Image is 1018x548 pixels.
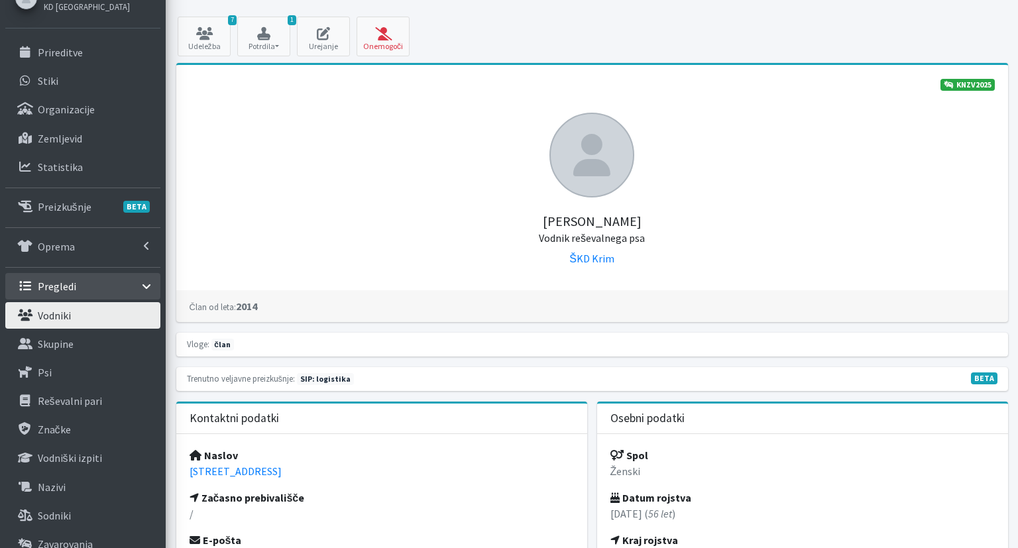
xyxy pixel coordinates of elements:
p: Vodniki [38,309,71,322]
a: 7 Udeležba [178,17,231,56]
p: Sodniki [38,509,71,522]
em: 56 let [648,507,672,520]
strong: Kraj rojstva [610,533,678,547]
p: Oprema [38,240,75,253]
small: Vloge: [187,339,209,349]
p: Preizkušnje [38,200,91,213]
strong: Datum rojstva [610,491,691,504]
p: Pregledi [38,280,76,293]
span: 7 [228,15,237,25]
p: Reševalni pari [38,394,102,408]
p: Statistika [38,160,83,174]
small: Trenutno veljavne preizkušnje: [187,373,295,384]
a: Nazivi [5,474,160,500]
a: Pregledi [5,273,160,300]
a: Urejanje [297,17,350,56]
a: Značke [5,416,160,443]
p: Nazivi [38,480,66,494]
p: Psi [38,366,52,379]
a: Psi [5,359,160,386]
a: Statistika [5,154,160,180]
strong: Začasno prebivališče [190,491,305,504]
p: Ženski [610,463,995,479]
a: ŠKD Krim [569,252,614,265]
a: Reševalni pari [5,388,160,414]
p: Organizacije [38,103,95,116]
strong: 2014 [190,300,257,313]
h3: Kontaktni podatki [190,411,279,425]
a: Prireditve [5,39,160,66]
p: Prireditve [38,46,83,59]
span: 1 [288,15,296,25]
a: Oprema [5,233,160,260]
p: Skupine [38,337,74,351]
button: Onemogoči [357,17,410,56]
p: / [190,506,574,521]
h5: [PERSON_NAME] [190,197,995,245]
button: 1 Potrdila [237,17,290,56]
small: KD [GEOGRAPHIC_DATA] [44,1,130,12]
a: Zemljevid [5,125,160,152]
p: Značke [38,423,71,436]
h3: Osebni podatki [610,411,685,425]
strong: E-pošta [190,533,242,547]
a: Stiki [5,68,160,94]
strong: Spol [610,449,648,462]
span: Naslednja preizkušnja: pomlad 2026 [297,373,354,385]
a: Vodniki [5,302,160,329]
a: KNZV2025 [940,79,995,91]
p: Stiki [38,74,58,87]
small: Član od leta: [190,301,236,312]
a: PreizkušnjeBETA [5,193,160,220]
a: Organizacije [5,96,160,123]
span: V fazi razvoja [971,372,997,384]
p: Zemljevid [38,132,82,145]
p: [DATE] ( ) [610,506,995,521]
span: BETA [123,201,150,213]
a: Skupine [5,331,160,357]
a: Vodniški izpiti [5,445,160,471]
span: član [211,339,234,351]
a: Sodniki [5,502,160,529]
a: [STREET_ADDRESS] [190,465,282,478]
strong: Naslov [190,449,238,462]
p: Vodniški izpiti [38,451,102,465]
small: Vodnik reševalnega psa [539,231,645,245]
